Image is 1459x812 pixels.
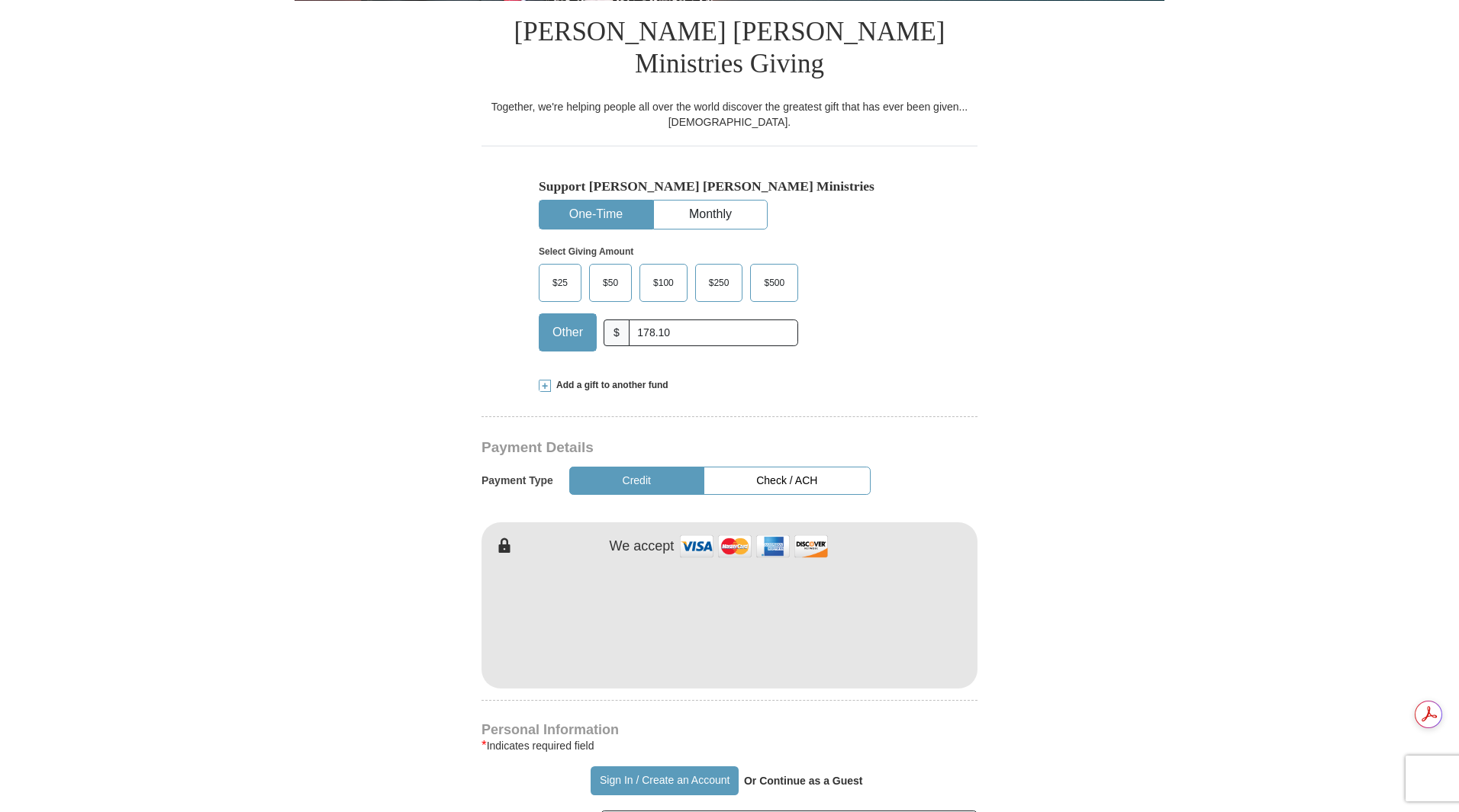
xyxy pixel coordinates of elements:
[646,271,681,294] span: $100
[595,271,626,294] span: $50
[545,271,575,294] span: $25
[756,271,792,294] span: $500
[482,724,977,736] h4: Personal Information
[551,379,668,392] span: Add a gift to another fund
[482,99,977,130] div: Together, we're helping people all over the world discover the greatest gift that has ever been g...
[539,201,652,229] button: One-Time
[482,1,977,99] h1: [PERSON_NAME] [PERSON_NAME] Ministries Giving
[482,737,977,755] div: Indicates required field
[744,775,863,787] strong: Or Continue as a Guest
[539,246,633,257] strong: Select Giving Amount
[629,319,798,346] input: Other Amount
[482,439,871,457] h3: Payment Details
[545,321,591,344] span: Other
[704,467,871,495] button: Check / ACH
[678,530,830,563] img: credit cards accepted
[569,467,704,495] button: Credit
[591,766,738,795] button: Sign In / Create an Account
[482,474,553,487] h5: Payment Type
[610,538,675,555] h4: We accept
[654,201,767,229] button: Monthly
[604,319,630,346] span: $
[701,271,737,294] span: $250
[539,178,920,194] h5: Support [PERSON_NAME] [PERSON_NAME] Ministries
